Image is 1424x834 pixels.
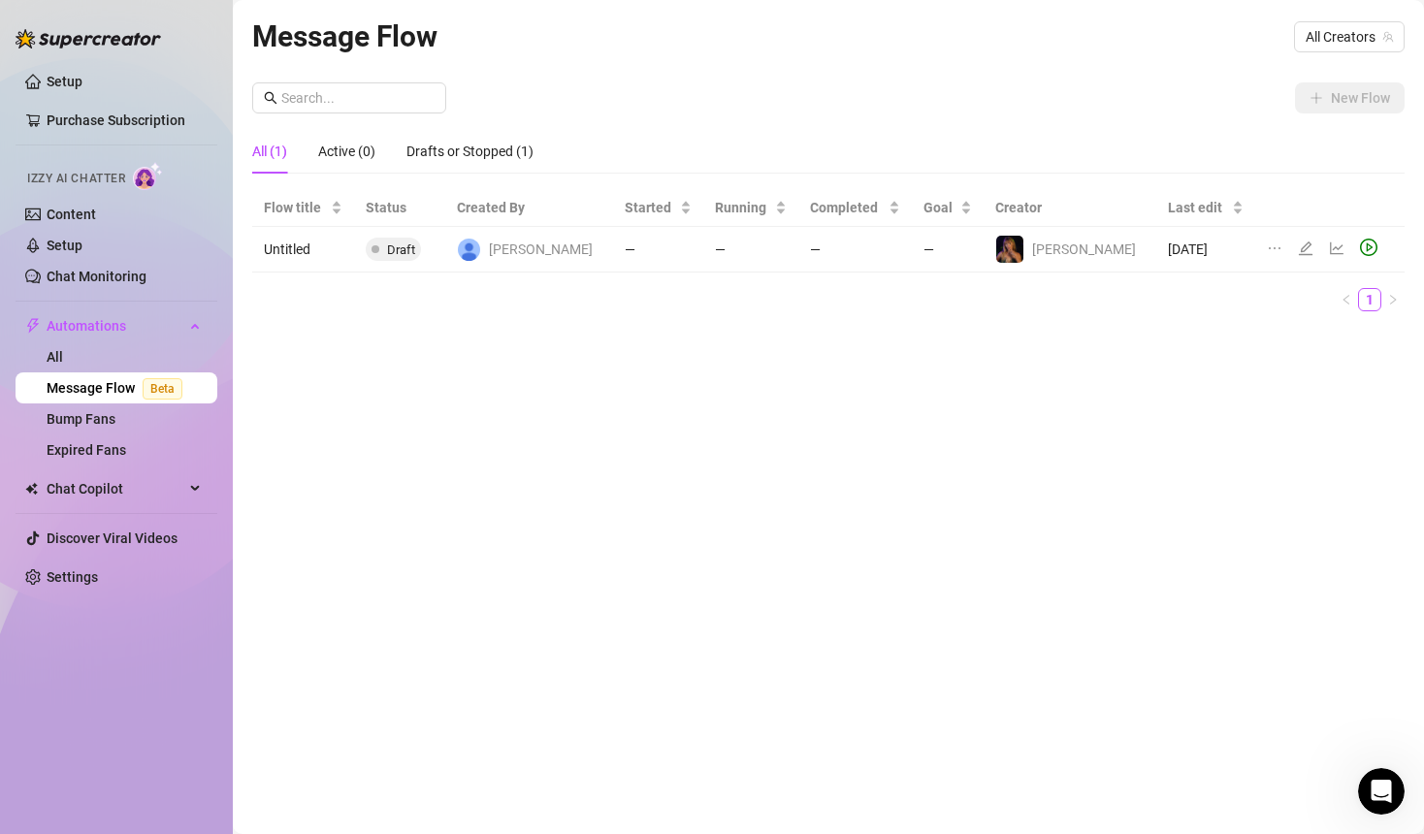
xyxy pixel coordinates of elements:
[1387,294,1399,305] span: right
[1359,289,1380,310] a: 1
[1032,241,1136,257] span: [PERSON_NAME]
[47,411,115,427] a: Bump Fans
[1358,768,1405,815] iframe: Intercom live chat
[252,227,354,273] td: Untitled
[225,654,260,667] span: Help
[264,197,327,218] span: Flow title
[19,125,218,141] span: Start Here: Product Overview
[19,401,82,417] span: AI Pricing
[798,189,911,227] th: Completed
[1306,22,1393,51] span: All Creators
[249,337,308,353] span: Message
[47,238,82,253] a: Setup
[996,236,1023,263] img: Heather
[19,209,79,225] span: Message
[346,63,362,79] div: Clear
[1329,241,1344,256] span: line-chart
[14,51,374,89] input: Search for help
[19,486,60,501] span: Direct
[194,605,291,683] button: Help
[252,141,287,162] div: All (1)
[281,87,435,109] input: Search...
[19,591,203,606] span: ... able to use it with Bump
[1298,241,1313,256] span: edit
[715,197,771,218] span: Running
[1156,189,1254,227] th: Last edit
[60,486,119,501] span: Message
[1381,288,1405,311] li: Next Page
[19,317,318,353] span: , follow these steps: Go to the “New Mass
[47,569,98,585] a: Settings
[252,189,354,227] th: Flow title
[291,605,388,683] button: News
[1168,197,1227,218] span: Last edit
[912,189,984,227] th: Goal
[16,29,161,48] img: logo-BBDzfeDw.svg
[264,91,277,105] span: search
[47,74,82,89] a: Setup
[19,337,316,373] span: ” plus option
[1358,288,1381,311] li: 1
[257,422,318,437] span: message
[1360,239,1377,256] span: play-circle
[209,317,270,333] span: message
[354,189,445,227] th: Status
[1381,288,1405,311] button: right
[703,227,798,273] td: —
[1295,82,1405,113] button: New Flow
[49,145,108,161] span: Message
[703,189,798,227] th: Running
[912,227,984,273] td: —
[1382,31,1394,43] span: team
[318,141,375,162] div: Active (0)
[47,310,184,341] span: Automations
[458,239,480,261] img: Heather Nielsen
[25,482,38,496] img: Chat Copilot
[143,378,182,400] span: Beta
[25,318,41,334] span: thunderbolt
[984,189,1157,227] th: Creator
[153,422,258,437] span: starts at $0.03/
[489,239,593,260] span: [PERSON_NAME]
[340,8,375,43] div: Close
[79,209,126,225] span: Copilot
[27,170,125,188] span: Izzy AI Chatter
[47,269,146,284] a: Chat Monitoring
[19,486,264,522] span: Bubble: Represents a private
[19,506,322,542] span: sent directly to an individual fan.
[613,189,703,227] th: Started
[1341,294,1352,305] span: left
[47,349,63,365] a: All
[113,145,144,161] span: Flow
[19,317,209,333] span: To create a new Super Mass
[47,207,96,222] a: Content
[47,530,178,546] a: Discover Viral Videos
[47,380,190,396] a: Message FlowBeta
[321,654,358,667] span: News
[47,442,126,458] a: Expired Fans
[318,422,322,437] span: .
[252,14,437,59] article: Message Flow
[28,654,68,667] span: Home
[203,591,262,606] span: Message
[19,145,325,181] span: Management tools: Access and permissions Analytics: Chatter
[19,253,79,269] span: Message
[810,197,884,218] span: Completed
[79,253,240,269] span: Online Fans automation
[19,422,92,437] span: Pricing per
[1335,288,1358,311] li: Previous Page
[97,605,194,683] button: Messages
[170,9,222,42] h1: Help
[19,297,98,312] span: Super Mass
[1335,288,1358,311] button: left
[613,227,703,273] td: —
[133,162,163,190] img: AI Chatter
[445,189,613,227] th: Created By
[1156,227,1254,273] td: [DATE]
[19,145,49,161] span: fans
[47,473,184,504] span: Chat Copilot
[19,570,147,586] span: Fans Copilot (CRM)
[47,112,185,128] a: Purchase Subscription
[406,141,534,162] div: Drafts or Stopped (1)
